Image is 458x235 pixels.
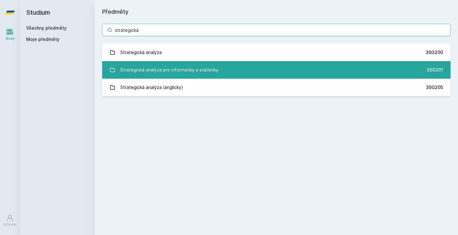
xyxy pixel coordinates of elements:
input: Název nebo ident předmětu… [102,24,451,36]
a: Study [1,25,19,44]
div: Strategická analýza pro informatiky a statistiky [120,64,218,76]
a: Uživatel [1,211,19,230]
a: Strategická analýza 3SG200 [102,44,451,61]
div: 3SG200 [426,49,443,56]
a: Strategická analýza pro informatiky a statistiky 3SG201 [102,61,451,79]
div: 3SG205 [426,84,443,91]
div: Uživatel [3,222,17,227]
div: Strategická analýza [120,46,162,59]
span: Moje předměty [26,36,60,42]
a: Strategická analýza (anglicky) 3SG205 [102,79,451,96]
h1: Předměty [102,7,451,16]
div: Study [6,36,15,41]
div: 3SG201 [427,67,443,73]
div: Strategická analýza (anglicky) [120,81,183,94]
a: Všechny předměty [26,25,67,31]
